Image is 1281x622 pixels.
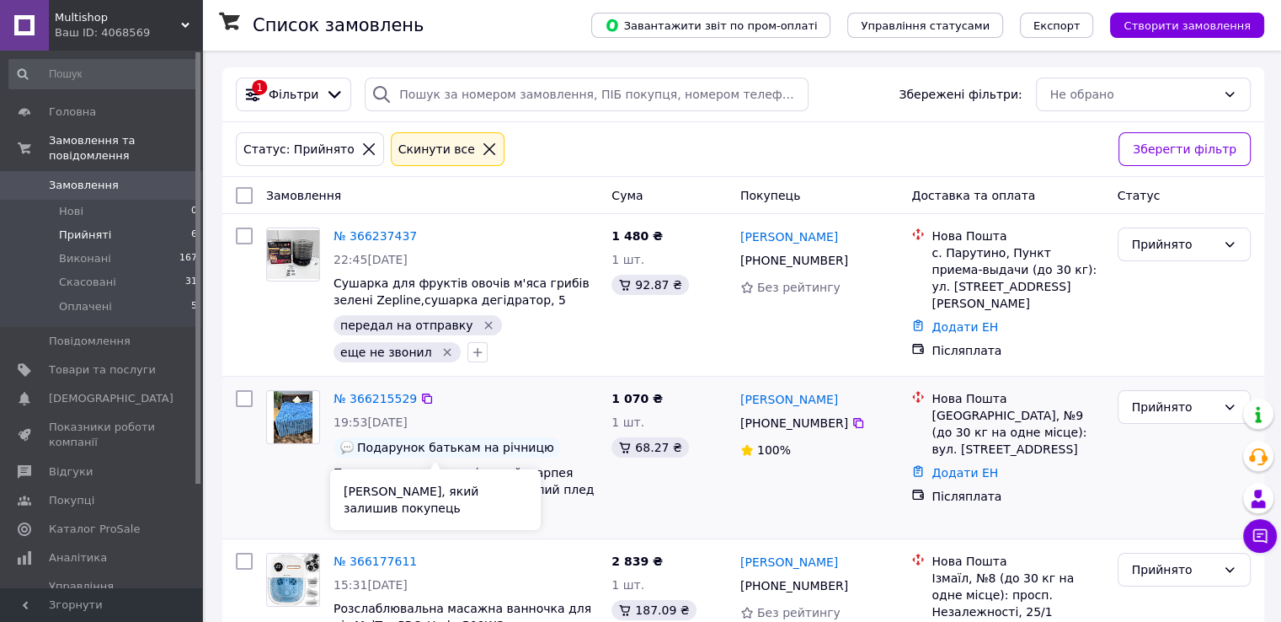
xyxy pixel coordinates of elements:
div: Післяплата [931,342,1103,359]
button: Зберегти фільтр [1118,132,1251,166]
a: [PERSON_NAME] [740,228,838,245]
span: Статус [1118,189,1161,202]
span: Замовлення [49,178,119,193]
span: Замовлення [266,189,341,202]
span: Покупці [49,493,94,508]
a: Плед покривало королівський шарпея 220 х 240 см морська хвиля, Теплий плед шарпея 220х240 [334,466,594,513]
a: Фото товару [266,228,320,282]
span: Без рейтингу [757,606,841,619]
span: Створити замовлення [1124,19,1251,32]
img: Фото товару [267,230,319,278]
a: Сушарка для фруктів овочів м'яса грибів зелені Zepline,сушарка дегідратор, 5 лотків, 800 Вт [334,276,590,324]
button: Створити замовлення [1110,13,1264,38]
div: [GEOGRAPHIC_DATA], №9 (до 30 кг на одне місце): вул. [STREET_ADDRESS] [931,407,1103,458]
div: Післяплата [931,488,1103,505]
span: 6 [191,228,197,243]
span: Нові [59,204,83,219]
span: 19:53[DATE] [334,416,408,429]
span: Завантажити звіт по пром-оплаті [605,18,817,33]
button: Управління статусами [847,13,1003,38]
a: Додати ЕН [931,320,998,334]
div: Прийнято [1132,560,1216,579]
a: № 366177611 [334,555,417,568]
span: 22:45[DATE] [334,253,408,266]
span: Доставка та оплата [911,189,1035,202]
button: Завантажити звіт по пром-оплаті [591,13,830,38]
div: с. Парутино, Пункт приема-выдачи (до 30 кг): ул. [STREET_ADDRESS][PERSON_NAME] [931,244,1103,312]
span: Управління статусами [861,19,990,32]
div: [PHONE_NUMBER] [737,249,851,272]
span: [PERSON_NAME], який залишив покупець [344,485,478,515]
input: Пошук за номером замовлення, ПІБ покупця, номером телефону, Email, номером накладної [365,78,809,111]
span: Аналітика [49,550,107,566]
span: 1 шт. [611,253,644,266]
span: еще не звонил [340,346,432,359]
span: 100% [757,443,791,457]
div: 92.87 ₴ [611,275,688,295]
span: 2 839 ₴ [611,555,663,568]
span: 1 шт. [611,416,644,429]
div: Нова Пошта [931,553,1103,570]
span: 1 480 ₴ [611,229,663,243]
a: № 366215529 [334,392,417,405]
div: Нова Пошта [931,390,1103,407]
div: [PHONE_NUMBER] [737,574,851,598]
button: Експорт [1020,13,1094,38]
button: Чат з покупцем [1243,519,1277,553]
span: Замовлення та повідомлення [49,133,202,164]
div: Нова Пошта [931,228,1103,244]
span: Управління сайтом [49,579,156,609]
span: Відгуки [49,464,93,480]
a: [PERSON_NAME] [740,554,838,571]
h1: Список замовлень [253,15,424,35]
svg: Видалити мітку [440,346,454,359]
a: № 366237437 [334,229,417,243]
span: Покупець [740,189,800,202]
div: Cкинути все [395,140,478,158]
span: Каталог ProSale [49,522,140,537]
span: передал на отправку [340,319,472,332]
span: Фільтри [269,86,318,103]
input: Пошук [8,59,199,89]
span: Без рейтингу [757,281,841,294]
span: Повідомлення [49,334,131,349]
img: Фото товару [267,554,319,605]
div: 68.27 ₴ [611,437,688,458]
span: [DEMOGRAPHIC_DATA] [49,391,173,406]
span: Multishop [55,10,181,25]
div: Ізмаїл, №8 (до 30 кг на одне місце): просп. Незалежності, 25/1 [931,570,1103,620]
span: Збережені фільтри: [899,86,1022,103]
div: Не обрано [1050,85,1216,104]
span: 5 [191,299,197,314]
span: 15:31[DATE] [334,578,408,592]
a: Створити замовлення [1093,18,1264,31]
div: 187.09 ₴ [611,600,696,620]
div: Прийнято [1132,235,1216,254]
span: Скасовані [59,275,116,290]
span: Товари та послуги [49,362,156,378]
span: Прийняті [59,228,111,243]
div: Статус: Прийнято [240,140,358,158]
span: Cума [611,189,643,202]
span: Зберегти фільтр [1133,140,1236,158]
a: Додати ЕН [931,466,998,480]
span: 1 шт. [611,578,644,592]
a: Фото товару [266,390,320,444]
span: Виконані [59,251,111,266]
img: Фото товару [274,391,313,443]
span: Експорт [1033,19,1081,32]
span: 167 [179,251,197,266]
span: Подарунок батькам на річницю [357,441,554,454]
a: Фото товару [266,553,320,607]
span: Головна [49,105,96,120]
span: 31 [185,275,197,290]
div: Ваш ID: 4068569 [55,25,202,40]
svg: Видалити мітку [482,319,495,332]
div: [PHONE_NUMBER] [737,411,851,435]
span: 1 070 ₴ [611,392,663,405]
span: 0 [191,204,197,219]
span: Оплачені [59,299,112,314]
span: Показники роботи компанії [49,420,156,450]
